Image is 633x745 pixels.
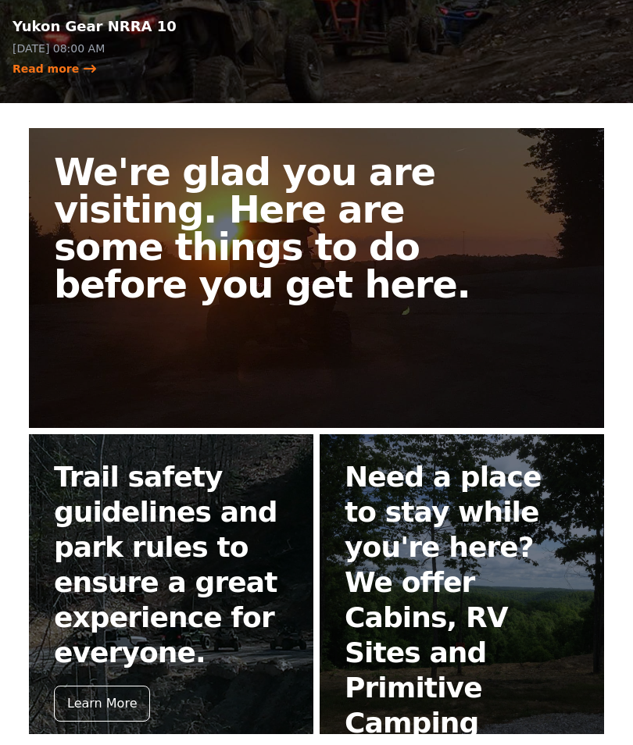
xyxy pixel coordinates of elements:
[13,61,98,77] a: Read more
[13,41,304,56] p: [DATE] 08:00 AM
[13,16,304,37] h2: Yukon Gear NRRA 10
[29,128,604,428] a: We're glad you are visiting. Here are some things to do before you get here.
[320,434,604,734] a: Need a place to stay while you're here? We offer Cabins, RV Sites and Primitive Camping Book Now
[54,686,150,722] div: Learn More
[54,153,504,303] h2: We're glad you are visiting. Here are some things to do before you get here.
[54,459,288,670] h2: Trail safety guidelines and park rules to ensure a great experience for everyone.
[29,434,313,734] a: Trail safety guidelines and park rules to ensure a great experience for everyone. Learn More
[345,459,579,740] h2: Need a place to stay while you're here? We offer Cabins, RV Sites and Primitive Camping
